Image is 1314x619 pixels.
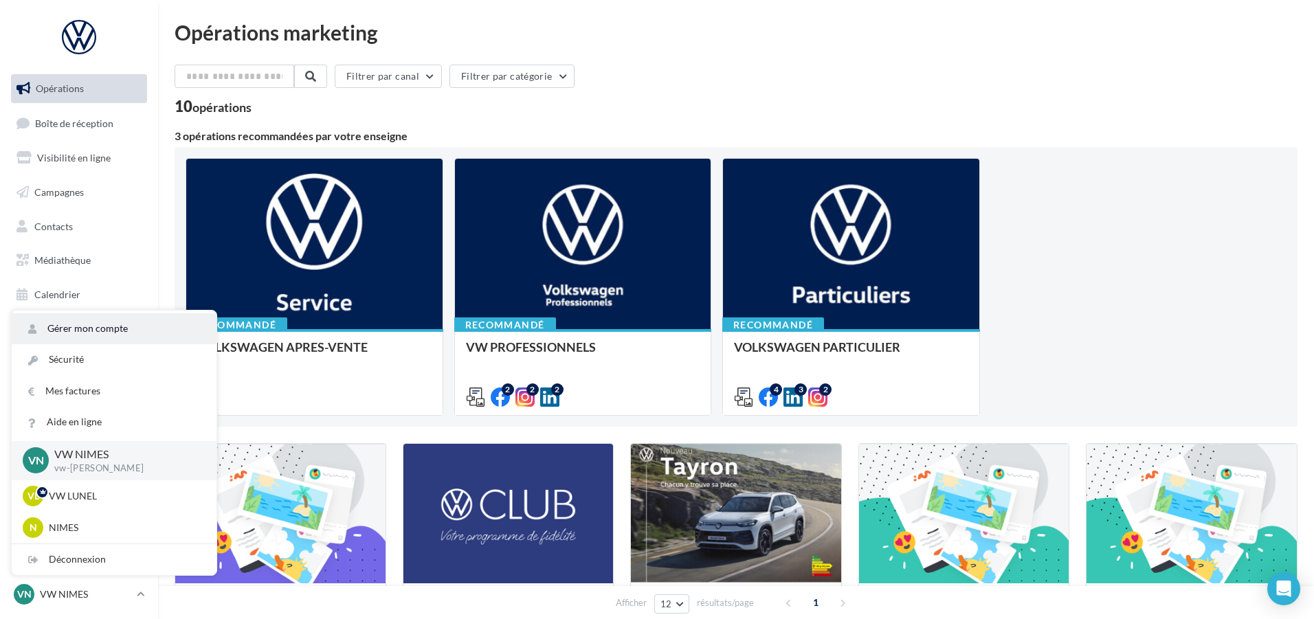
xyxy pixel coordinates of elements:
[449,65,575,88] button: Filtrer par catégorie
[660,598,672,609] span: 12
[454,317,556,333] div: Recommandé
[175,131,1298,142] div: 3 opérations recommandées par votre enseigne
[17,587,32,601] span: VN
[335,65,442,88] button: Filtrer par canal
[54,447,194,462] p: VW NIMES
[770,383,782,396] div: 4
[551,383,564,396] div: 2
[30,521,37,534] span: N
[34,220,73,232] span: Contacts
[616,596,647,609] span: Afficher
[8,246,150,275] a: Médiathèque
[794,383,807,396] div: 3
[12,407,216,438] a: Aide en ligne
[27,489,39,503] span: VL
[502,383,514,396] div: 2
[8,74,150,103] a: Opérations
[12,544,216,575] div: Déconnexion
[8,315,150,355] a: PLV et print personnalisable
[12,376,216,407] a: Mes factures
[49,489,200,503] p: VW LUNEL
[40,587,131,601] p: VW NIMES
[8,280,150,309] a: Calendrier
[1267,572,1300,605] div: Open Intercom Messenger
[526,383,539,396] div: 2
[805,592,827,614] span: 1
[8,178,150,207] a: Campagnes
[819,383,832,396] div: 2
[734,340,968,368] div: VOLKSWAGEN PARTICULIER
[175,99,252,114] div: 10
[197,340,432,368] div: VOLKSWAGEN APRES-VENTE
[37,152,111,164] span: Visibilité en ligne
[8,109,150,138] a: Boîte de réception
[466,340,700,368] div: VW PROFESSIONNELS
[192,101,252,113] div: opérations
[12,313,216,344] a: Gérer mon compte
[28,453,44,469] span: VN
[8,360,150,401] a: Campagnes DataOnDemand
[35,117,113,128] span: Boîte de réception
[12,344,216,375] a: Sécurité
[8,144,150,172] a: Visibilité en ligne
[34,254,91,266] span: Médiathèque
[34,289,80,300] span: Calendrier
[722,317,824,333] div: Recommandé
[34,186,84,198] span: Campagnes
[8,212,150,241] a: Contacts
[654,594,689,614] button: 12
[11,581,147,607] a: VN VW NIMES
[36,82,84,94] span: Opérations
[54,462,194,475] p: vw-[PERSON_NAME]
[697,596,754,609] span: résultats/page
[175,22,1298,43] div: Opérations marketing
[49,521,200,534] p: NIMES
[186,317,287,333] div: Recommandé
